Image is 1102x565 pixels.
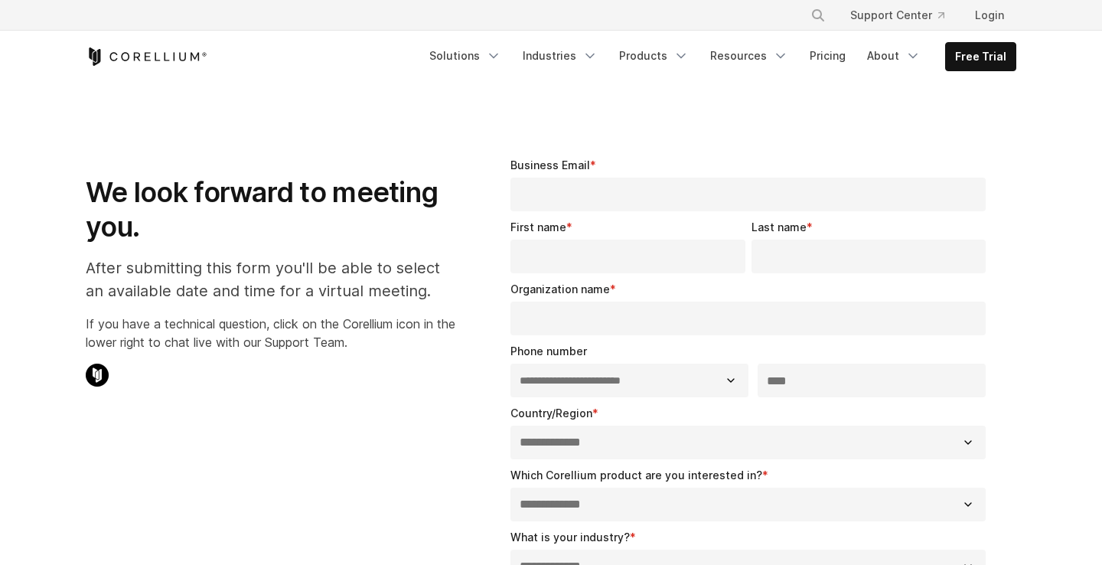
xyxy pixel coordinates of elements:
span: First name [510,220,566,234]
div: Navigation Menu [792,2,1016,29]
a: Login [963,2,1016,29]
span: Last name [752,220,807,234]
div: Navigation Menu [420,42,1016,71]
h1: We look forward to meeting you. [86,175,455,244]
a: Corellium Home [86,47,207,66]
a: About [858,42,930,70]
a: Support Center [838,2,957,29]
a: Resources [701,42,797,70]
span: Business Email [510,158,590,171]
a: Products [610,42,698,70]
span: Country/Region [510,407,592,420]
a: Industries [514,42,607,70]
a: Solutions [420,42,510,70]
img: Corellium Chat Icon [86,364,109,387]
span: Which Corellium product are you interested in? [510,469,762,482]
span: Phone number [510,345,587,358]
p: If you have a technical question, click on the Corellium icon in the lower right to chat live wit... [86,315,455,351]
p: After submitting this form you'll be able to select an available date and time for a virtual meet... [86,256,455,302]
span: Organization name [510,282,610,296]
span: What is your industry? [510,531,630,544]
a: Free Trial [946,43,1016,70]
button: Search [804,2,832,29]
a: Pricing [800,42,855,70]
